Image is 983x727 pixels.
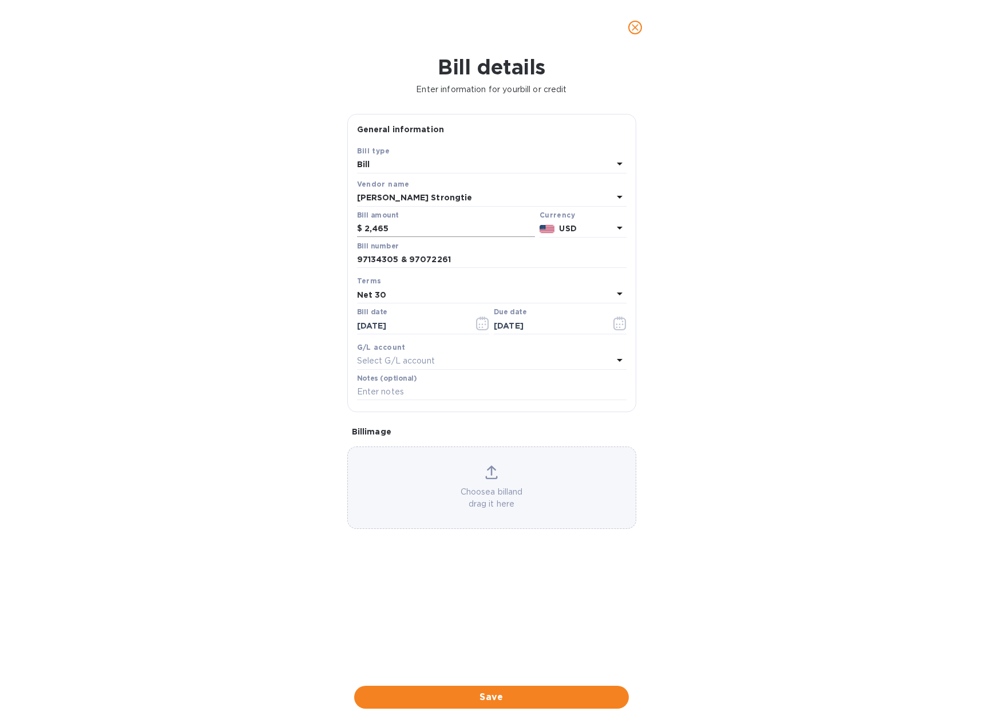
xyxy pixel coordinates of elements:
div: $ [357,220,364,238]
input: $ Enter bill amount [364,220,535,238]
label: Bill number [357,243,398,250]
label: Notes (optional) [357,375,417,382]
b: G/L account [357,343,406,351]
b: Currency [540,211,575,219]
span: Save [363,690,620,704]
b: Net 30 [357,290,387,299]
b: [PERSON_NAME] Strongtie [357,193,473,202]
button: Save [354,686,629,709]
p: Bill image [352,426,632,437]
b: Terms [357,276,382,285]
h1: Bill details [9,55,974,79]
p: Choose a bill and drag it here [348,486,636,510]
b: USD [559,224,576,233]
label: Bill date [357,309,387,316]
p: Select G/L account [357,355,435,367]
label: Bill amount [357,212,398,219]
img: USD [540,225,555,233]
p: Enter information for your bill or credit [9,84,974,96]
b: Bill [357,160,370,169]
b: General information [357,125,445,134]
input: Select date [357,317,465,334]
input: Enter bill number [357,251,627,268]
label: Due date [494,309,526,316]
b: Vendor name [357,180,410,188]
button: close [621,14,649,41]
b: Bill type [357,147,390,155]
input: Enter notes [357,384,627,401]
input: Due date [494,317,602,334]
